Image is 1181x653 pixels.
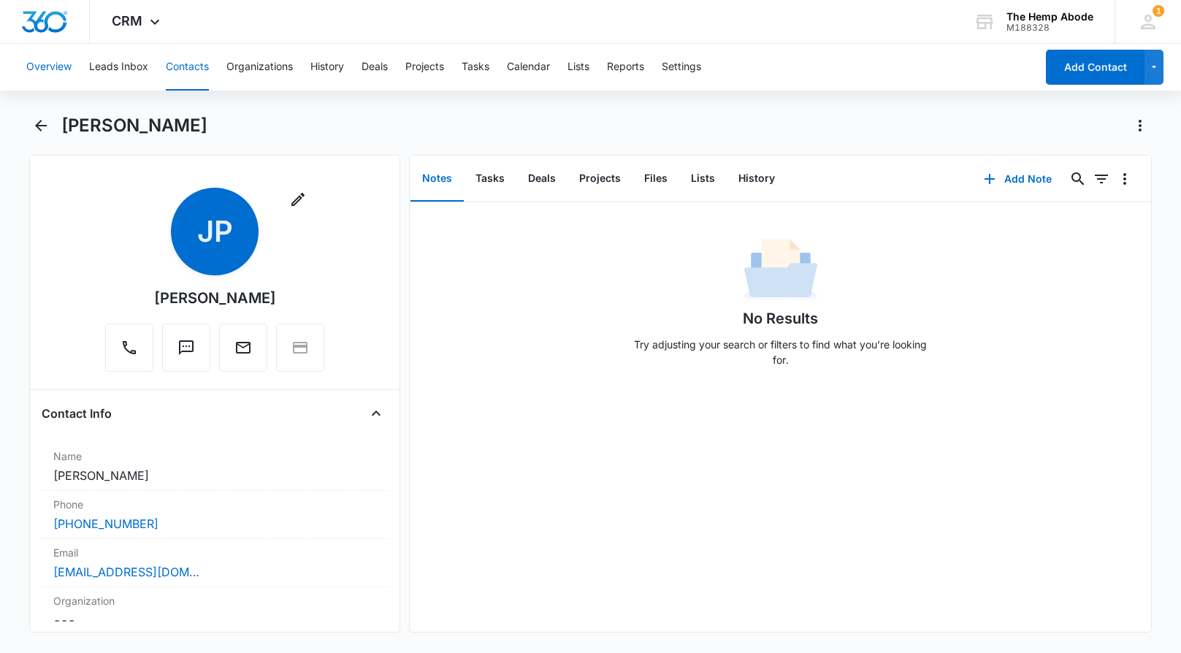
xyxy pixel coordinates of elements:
button: Email [219,324,267,372]
label: Phone [53,497,376,512]
button: Lists [679,156,727,202]
button: Deals [516,156,567,202]
button: Actions [1128,114,1152,137]
dd: [PERSON_NAME] [53,467,376,484]
button: History [310,44,344,91]
button: Lists [567,44,589,91]
a: [EMAIL_ADDRESS][DOMAIN_NAME] [53,563,199,581]
button: Contacts [166,44,209,91]
p: Try adjusting your search or filters to find what you’re looking for. [627,337,934,367]
label: Organization [53,593,376,608]
div: Name[PERSON_NAME] [42,443,388,491]
button: Overview [26,44,72,91]
button: Search... [1066,167,1090,191]
h4: Contact Info [42,405,112,422]
button: Projects [567,156,632,202]
button: Call [105,324,153,372]
button: Close [364,402,388,425]
button: Add Contact [1046,50,1144,85]
button: Reports [607,44,644,91]
div: Organization--- [42,587,388,635]
button: Leads Inbox [89,44,148,91]
button: Files [632,156,679,202]
button: Settings [662,44,701,91]
button: Overflow Menu [1113,167,1136,191]
button: History [727,156,787,202]
button: Notes [410,156,464,202]
div: account name [1006,11,1093,23]
h1: No Results [743,308,818,329]
button: Filters [1090,167,1113,191]
div: [PERSON_NAME] [154,287,276,309]
dd: --- [53,611,376,629]
button: Organizations [226,44,293,91]
button: Projects [405,44,444,91]
div: notifications count [1153,5,1164,17]
button: Tasks [464,156,516,202]
a: Email [219,346,267,359]
a: Text [162,346,210,359]
div: Email[EMAIL_ADDRESS][DOMAIN_NAME] [42,539,388,587]
span: JP [171,188,259,275]
div: account id [1006,23,1093,33]
button: Add Note [969,161,1066,196]
a: Call [105,346,153,359]
button: Text [162,324,210,372]
label: Email [53,545,376,560]
span: CRM [112,13,142,28]
label: Name [53,448,376,464]
h1: [PERSON_NAME] [61,115,207,137]
button: Tasks [462,44,489,91]
button: Deals [362,44,388,91]
span: 1 [1153,5,1164,17]
button: Back [29,114,52,137]
a: [PHONE_NUMBER] [53,515,158,532]
button: Calendar [507,44,550,91]
div: Phone[PHONE_NUMBER] [42,491,388,539]
img: No Data [744,234,817,308]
